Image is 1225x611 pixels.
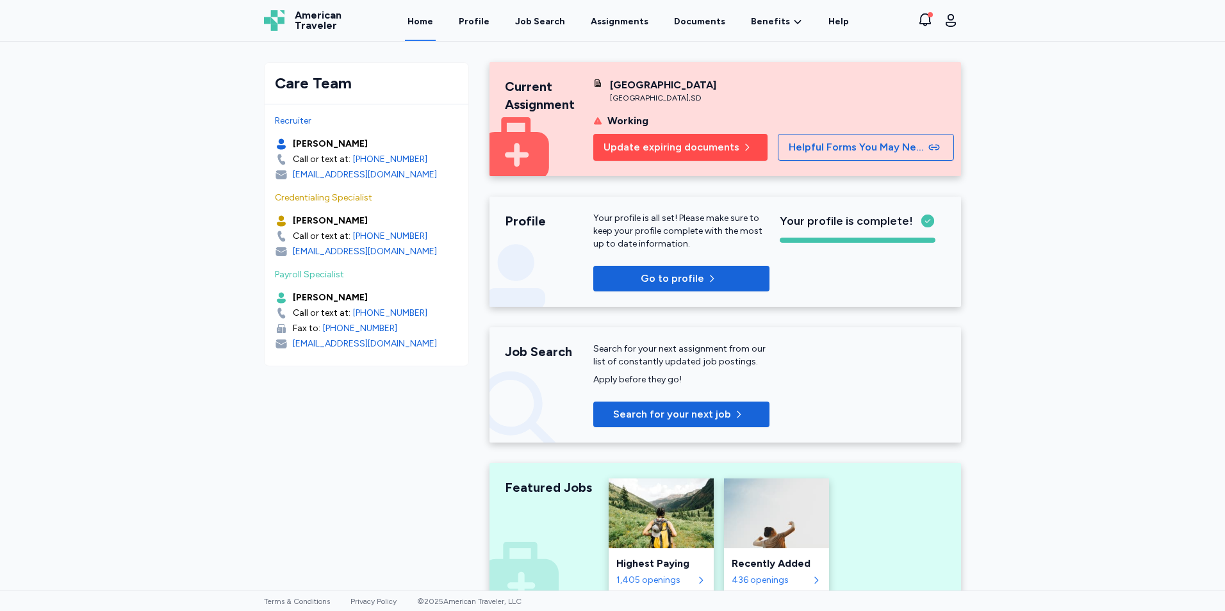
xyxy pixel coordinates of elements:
[293,168,437,181] div: [EMAIL_ADDRESS][DOMAIN_NAME]
[405,1,436,41] a: Home
[505,478,593,496] div: Featured Jobs
[732,574,809,587] div: 436 openings
[610,77,716,93] div: [GEOGRAPHIC_DATA]
[293,138,368,151] div: [PERSON_NAME]
[593,402,769,427] button: Search for your next job
[609,478,714,548] img: Highest Paying
[616,556,706,571] div: Highest Paying
[275,191,458,204] div: Credentialing Specialist
[780,212,913,230] span: Your profile is complete!
[604,140,739,155] span: Update expiring documents
[593,134,768,161] button: Update expiring documents
[505,77,593,113] div: Current Assignment
[293,291,368,304] div: [PERSON_NAME]
[505,212,593,230] div: Profile
[751,15,803,28] a: Benefits
[293,215,368,227] div: [PERSON_NAME]
[505,343,593,361] div: Job Search
[295,10,341,31] span: American Traveler
[724,478,829,548] img: Recently Added
[264,10,284,31] img: Logo
[353,153,427,166] a: [PHONE_NUMBER]
[275,115,458,127] div: Recruiter
[724,478,829,594] a: Recently AddedRecently Added436 openings
[789,140,926,155] span: Helpful Forms You May Need
[607,113,648,129] div: Working
[593,266,769,291] button: Go to profile
[323,322,397,335] a: [PHONE_NUMBER]
[293,338,437,350] div: [EMAIL_ADDRESS][DOMAIN_NAME]
[350,597,397,606] a: Privacy Policy
[609,478,714,594] a: Highest PayingHighest Paying1,405 openings
[293,230,350,243] div: Call or text at:
[641,271,704,286] p: Go to profile
[778,134,954,161] button: Helpful Forms You May Need
[264,597,330,606] a: Terms & Conditions
[515,15,565,28] div: Job Search
[293,153,350,166] div: Call or text at:
[616,574,693,587] div: 1,405 openings
[275,73,458,94] div: Care Team
[293,245,437,258] div: [EMAIL_ADDRESS][DOMAIN_NAME]
[593,373,769,386] div: Apply before they go!
[593,343,769,368] div: Search for your next assignment from our list of constantly updated job postings.
[353,230,427,243] a: [PHONE_NUMBER]
[293,322,320,335] div: Fax to:
[593,212,769,250] p: Your profile is all set! Please make sure to keep your profile complete with the most up to date ...
[613,407,731,422] span: Search for your next job
[293,307,350,320] div: Call or text at:
[732,556,821,571] div: Recently Added
[751,15,790,28] span: Benefits
[275,268,458,281] div: Payroll Specialist
[353,307,427,320] a: [PHONE_NUMBER]
[417,597,522,606] span: © 2025 American Traveler, LLC
[610,93,716,103] div: [GEOGRAPHIC_DATA] , SD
